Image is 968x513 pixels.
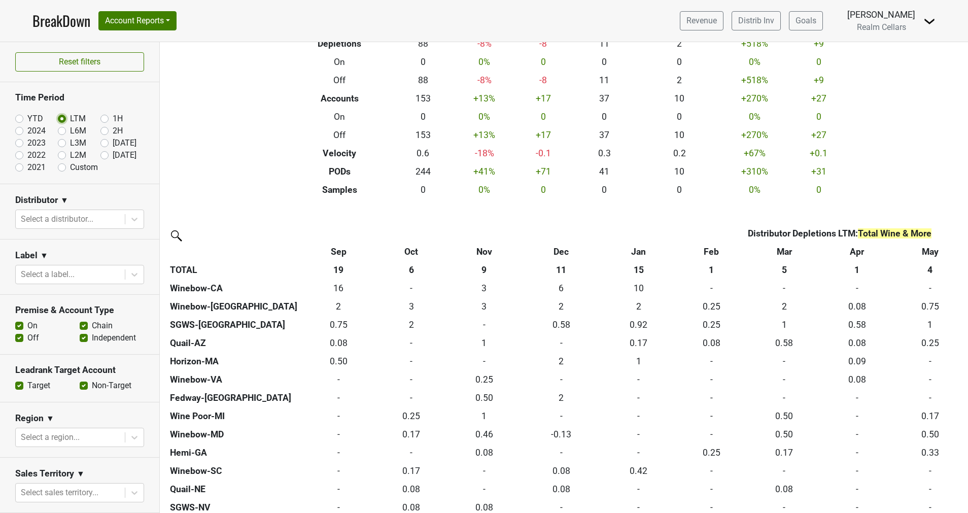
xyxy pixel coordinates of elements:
[283,35,397,53] th: Depletions
[70,125,86,137] label: L6M
[642,144,717,162] td: 0.2
[450,409,518,423] div: 1
[15,195,58,206] h3: Distributor
[447,334,521,352] td: 1
[27,332,39,344] label: Off
[450,300,518,313] div: 3
[523,300,600,313] div: 2
[567,181,642,199] td: 0
[520,35,567,53] td: -8
[523,373,600,386] div: -
[823,391,891,404] div: -
[15,365,144,375] h3: Leadrank Target Account
[27,113,43,125] label: YTD
[450,373,518,386] div: 0.25
[167,407,302,425] th: Wine Poor-MI
[304,391,372,404] div: -
[27,137,46,149] label: 2023
[675,352,748,370] td: 0
[642,162,717,181] td: 10
[449,71,519,89] td: -8 %
[750,409,818,423] div: 0.50
[750,373,818,386] div: -
[675,243,748,261] th: Feb: activate to sort column ascending
[377,428,445,441] div: 0.17
[605,282,673,295] div: 10
[27,149,46,161] label: 2022
[283,126,397,144] th: Off
[748,243,821,261] th: Mar: activate to sort column ascending
[302,425,375,443] td: 0
[893,334,966,352] td: 0.252
[450,318,518,331] div: -
[520,181,567,199] td: 0
[717,126,792,144] td: +270 %
[377,391,445,404] div: -
[717,89,792,108] td: +270 %
[15,468,74,479] h3: Sales Territory
[98,11,177,30] button: Account Reports
[521,334,602,352] td: 0
[677,336,745,350] div: 0.08
[283,89,397,108] th: Accounts
[847,8,915,21] div: [PERSON_NAME]
[302,370,375,389] td: 0
[748,334,821,352] td: 0.584
[521,425,602,443] td: -0.126
[449,144,519,162] td: -18 %
[377,282,445,295] div: -
[397,53,449,71] td: 0
[302,334,375,352] td: 0.084
[605,355,673,368] div: 1
[302,297,375,316] td: 2.174
[520,71,567,89] td: -8
[397,144,449,162] td: 0.6
[717,53,792,71] td: 0 %
[823,409,891,423] div: -
[60,194,68,207] span: ▼
[283,144,397,162] th: Velocity
[821,407,894,425] td: 0
[602,352,675,370] td: 1
[447,261,521,279] th: 9
[642,108,717,126] td: 0
[521,243,602,261] th: Dec: activate to sort column ascending
[821,370,894,389] td: 0.084
[567,108,642,126] td: 0
[304,282,372,295] div: 16
[893,243,966,261] th: May: activate to sort column ascending
[642,181,717,199] td: 0
[642,126,717,144] td: 10
[167,227,184,243] img: filter
[447,389,521,407] td: 0.5
[450,282,518,295] div: 3
[567,162,642,181] td: 41
[605,373,673,386] div: -
[397,126,449,144] td: 153
[675,261,748,279] th: 1
[520,89,567,108] td: +17
[77,468,85,480] span: ▼
[304,373,372,386] div: -
[46,413,54,425] span: ▼
[642,35,717,53] td: 2
[792,162,845,181] td: +31
[450,355,518,368] div: -
[447,425,521,443] td: 0.46
[748,279,821,297] td: 0
[857,22,906,32] span: Realm Cellars
[377,336,445,350] div: -
[823,373,891,386] div: 0.08
[821,297,894,316] td: 0.084
[521,407,602,425] td: 0
[27,125,46,137] label: 2024
[521,297,602,316] td: 1.756
[750,336,818,350] div: 0.58
[375,425,448,443] td: 0.168
[675,425,748,443] td: 0
[167,316,302,334] th: SGWS-[GEOGRAPHIC_DATA]
[602,261,675,279] th: 15
[70,149,86,161] label: L2M
[605,336,673,350] div: 0.17
[677,355,745,368] div: -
